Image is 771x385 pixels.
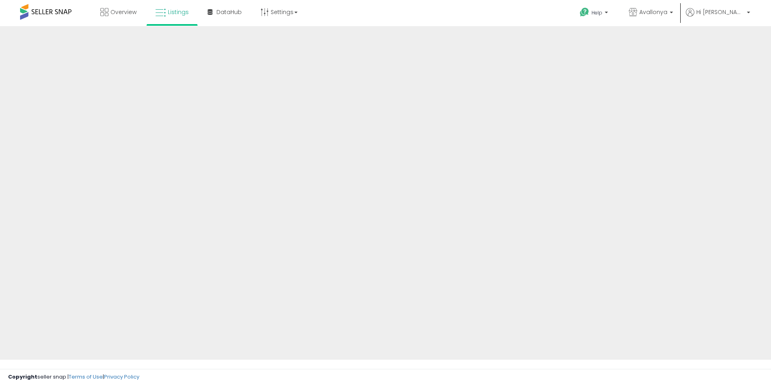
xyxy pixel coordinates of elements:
[168,8,189,16] span: Listings
[573,1,616,26] a: Help
[216,8,242,16] span: DataHub
[592,9,602,16] span: Help
[639,8,667,16] span: Avallonya
[579,7,589,17] i: Get Help
[110,8,137,16] span: Overview
[696,8,744,16] span: Hi [PERSON_NAME]
[686,8,750,26] a: Hi [PERSON_NAME]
